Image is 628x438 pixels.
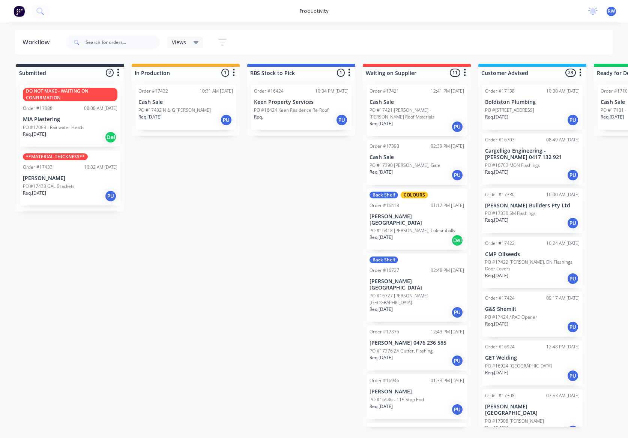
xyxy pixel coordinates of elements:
p: CMP Oilseeds [485,251,580,258]
div: Order #1713810:30 AM [DATE]Boldiston PlumbingPO #[STREET_ADDRESS]Req.[DATE]PU [482,85,583,130]
div: 12:48 PM [DATE] [546,343,580,350]
p: [PERSON_NAME][GEOGRAPHIC_DATA] [485,403,580,416]
p: [PERSON_NAME][GEOGRAPHIC_DATA] [370,213,464,226]
div: Order #1743210:31 AM [DATE]Cash SalePO #17432 N & G [PERSON_NAME]Req.[DATE]PU [135,85,236,130]
p: PO #17376 ZA Gutter, Flashing [370,348,433,354]
p: Req. [DATE] [485,369,508,376]
p: Req. [DATE] [370,354,393,361]
p: PO #16924 [GEOGRAPHIC_DATA] [485,363,552,369]
div: 01:33 PM [DATE] [431,377,464,384]
div: Order #1692412:48 PM [DATE]GET WeldingPO #16924 [GEOGRAPHIC_DATA]Req.[DATE]PU [482,340,583,385]
div: 10:30 AM [DATE] [546,88,580,94]
div: Order #16946 [370,377,399,384]
p: Cash Sale [138,99,233,105]
div: 02:39 PM [DATE] [431,143,464,150]
span: Views [172,38,186,46]
div: Order #17424 [485,295,515,301]
p: Req. [DATE] [601,114,624,120]
div: Order #1733010:00 AM [DATE][PERSON_NAME] Builders Pty LtdPO #17330 SM FlashingsReq.[DATE]PU [482,188,583,233]
div: 12:43 PM [DATE] [431,328,464,335]
div: Order #17138 [485,88,515,94]
p: PO #16424 Keen Residence Re-Roof [254,107,329,114]
p: Req. [DATE] [370,234,393,241]
div: PU [567,169,579,181]
div: Order #1737612:43 PM [DATE][PERSON_NAME] 0476 236 585PO #17376 ZA Gutter, FlashingReq.[DATE]PU [367,325,467,370]
p: Req. [DATE] [138,114,162,120]
div: Order #1642410:34 PM [DATE]Keen Property ServicesPO #16424 Keen Residence Re-RoofReq.PU [251,85,352,130]
p: PO #16946 - 115 Stop End [370,396,424,403]
p: Req. [DATE] [370,169,393,175]
div: 02:48 PM [DATE] [431,267,464,274]
div: 10:31 AM [DATE] [200,88,233,94]
div: Del [451,234,463,246]
div: PU [451,355,463,367]
div: Back ShelfCOLOURSOrder #1641801:17 PM [DATE][PERSON_NAME][GEOGRAPHIC_DATA]PO #16418 [PERSON_NAME]... [367,189,467,250]
div: PU [451,403,463,415]
p: Req. [DATE] [370,306,393,313]
p: PO #17422 [PERSON_NAME], DN Flashings, Door Covers [485,259,580,272]
div: 10:32 AM [DATE] [84,164,117,171]
div: PU [567,114,579,126]
input: Search for orders... [86,35,160,50]
p: Req. [DATE] [370,403,393,410]
p: [PERSON_NAME] Builders Pty Ltd [485,202,580,209]
p: Req. [DATE] [23,131,46,138]
p: GET Welding [485,355,580,361]
div: Back Shelf [370,192,398,198]
div: PU [567,217,579,229]
p: PO #17421 [PERSON_NAME] - [PERSON_NAME] Roof Materials [370,107,464,120]
div: DO NOT MAKE - WAITING ON CONFIRMATION [23,88,117,101]
div: PU [451,306,463,318]
p: Req. [254,114,263,120]
div: PU [567,273,579,285]
div: Order #17308 [485,392,515,399]
p: PO #17433 GAL Brackets [23,183,75,190]
p: PO #[STREET_ADDRESS] [485,107,534,114]
div: 08:08 AM [DATE] [84,105,117,112]
div: PU [567,321,579,333]
span: RW [608,8,615,15]
p: Cash Sale [370,154,464,160]
div: Back ShelfOrder #1672702:48 PM [DATE][PERSON_NAME][GEOGRAPHIC_DATA]PO #16727 [PERSON_NAME][GEOGRA... [367,253,467,322]
div: Order #17433 [23,164,53,171]
div: Order #1742210:24 AM [DATE]CMP OilseedsPO #17422 [PERSON_NAME], DN Flashings, Door CoversReq.[DAT... [482,237,583,288]
p: PO #17330 SM Flashings [485,210,536,217]
div: 10:24 AM [DATE] [546,240,580,247]
div: Order #1694601:33 PM [DATE][PERSON_NAME]PO #16946 - 115 Stop EndReq.[DATE]PU [367,374,467,419]
div: Order #1742112:41 PM [DATE]Cash SalePO #17421 [PERSON_NAME] - [PERSON_NAME] Roof MaterialsReq.[DA... [367,85,467,136]
div: PU [336,114,348,126]
p: PO #17424 / RAD Opener [485,314,537,321]
div: **MATERIAL THICKNESS** [23,153,88,160]
div: Order #17422 [485,240,515,247]
div: Order #17429 [370,426,399,433]
p: PO #16703 MON Flashings [485,162,540,169]
div: PU [567,370,579,382]
div: Order #16924 [485,343,515,350]
p: PO #17432 N & G [PERSON_NAME] [138,107,211,114]
img: Factory [14,6,25,17]
p: PO #16418 [PERSON_NAME], Coleambally [370,227,455,234]
div: Order #16727 [370,267,399,274]
div: PU [451,169,463,181]
div: Order #1742409:17 AM [DATE]G&S ShemiltPO #17424 / RAD OpenerReq.[DATE]PU [482,292,583,337]
div: productivity [296,6,332,17]
p: Req. [DATE] [23,190,46,196]
p: Req. [DATE] [485,321,508,327]
div: 01:17 PM [DATE] [431,202,464,209]
p: Keen Property Services [254,99,349,105]
p: PO #17390 [PERSON_NAME], Gate [370,162,440,169]
p: PO #17308 [PERSON_NAME] [485,418,544,424]
div: 10:34 PM [DATE] [315,88,349,94]
p: MIA Plastering [23,116,117,123]
p: Req. [DATE] [485,424,508,431]
p: Cargelligo Engineering - [PERSON_NAME] 0417 132 921 [485,148,580,160]
div: DO NOT MAKE - WAITING ON CONFIRMATIONOrder #1708808:08 AM [DATE]MIA PlasteringPO #17088 - Rainwat... [20,85,120,147]
div: Order #16424 [254,88,284,94]
div: PU [567,425,579,437]
div: Order #17330 [485,191,515,198]
p: PO #16727 [PERSON_NAME][GEOGRAPHIC_DATA] [370,292,464,306]
p: Req. [DATE] [485,169,508,175]
div: 01:00 PM [DATE] [431,426,464,433]
div: COLOURS [401,192,428,198]
div: PU [105,190,117,202]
